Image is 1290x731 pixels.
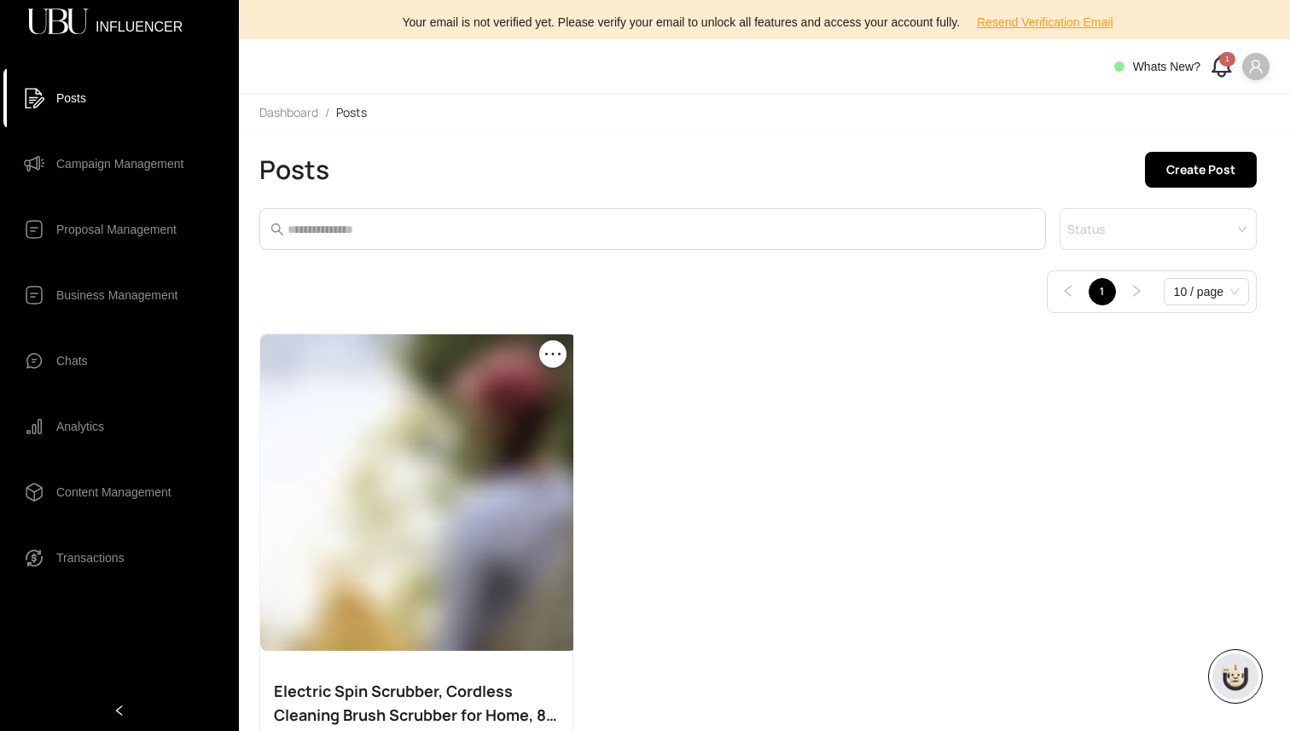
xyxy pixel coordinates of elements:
span: Posts [336,104,367,120]
button: left [1055,278,1082,305]
span: 10 / page [1174,279,1239,305]
span: Content Management [56,475,171,509]
span: left [113,705,125,716]
span: Transactions [56,541,125,575]
span: Dashboard [259,104,318,120]
span: left [1061,284,1075,298]
span: Business Management [56,278,177,312]
span: search [270,223,284,236]
li: Next Page [1123,278,1150,305]
div: Your email is not verified yet. Please verify your email to unlock all features and access your a... [249,9,1280,36]
h2: Posts [259,154,329,185]
li: 1 [1089,278,1116,305]
span: Posts [56,81,86,115]
span: Analytics [56,409,104,444]
button: Create Post [1145,152,1257,188]
span: user [1248,59,1264,74]
img: chatboticon-C4A3G2IU.png [1218,659,1252,693]
span: Resend Verification Email [977,13,1113,32]
div: 1 [1219,52,1235,67]
span: Whats New? [1133,60,1200,73]
li: / [325,104,329,121]
span: Campaign Management [56,147,183,181]
div: Electric Spin Scrubber, Cordless Cleaning Brush Scrubber for Home, 8 Replaceable Brush Heads-90Mi... [274,679,559,727]
span: Create Post [1166,160,1235,179]
span: Proposal Management [56,212,177,247]
div: Page Size [1164,278,1249,305]
span: INFLUENCER [96,20,183,24]
button: Resend Verification Email [963,9,1127,36]
a: 1 [1090,279,1115,305]
li: Previous Page [1055,278,1082,305]
span: Chats [56,344,88,378]
button: right [1123,278,1150,305]
span: right [1130,284,1143,298]
span: ellipsis [543,344,563,364]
